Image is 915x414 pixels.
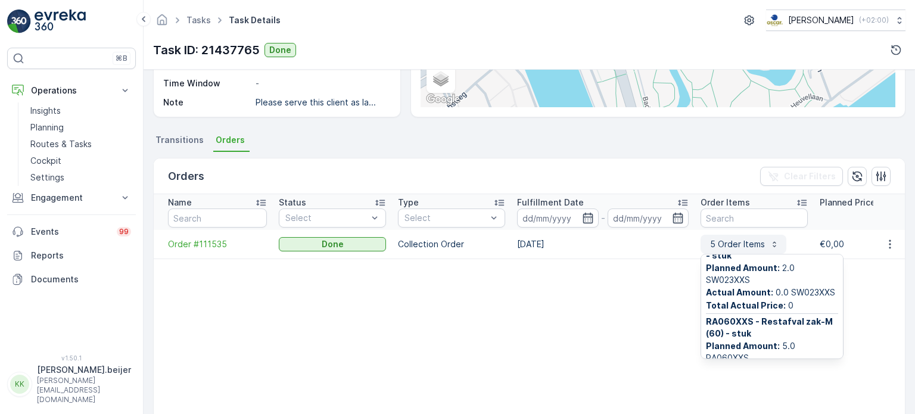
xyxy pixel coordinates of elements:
[163,77,251,89] p: Time Window
[511,230,695,259] td: [DATE]
[784,170,836,182] p: Clear Filters
[285,212,368,224] p: Select
[766,10,905,31] button: [PERSON_NAME](+02:00)
[517,197,584,208] p: Fulfillment Date
[30,122,64,133] p: Planning
[706,263,780,273] b: Planned Amount :
[26,119,136,136] a: Planning
[30,155,61,167] p: Cockpit
[37,376,131,404] p: [PERSON_NAME][EMAIL_ADDRESS][DOMAIN_NAME]
[428,66,454,92] a: Layers
[37,364,131,376] p: [PERSON_NAME].beijer
[820,239,844,249] span: €0,00
[404,212,487,224] p: Select
[820,197,876,208] p: Planned Price
[256,97,376,107] p: Please serve this client as la...
[7,364,136,404] button: KK[PERSON_NAME].beijer[PERSON_NAME][EMAIL_ADDRESS][DOMAIN_NAME]
[7,267,136,291] a: Documents
[168,208,267,228] input: Search
[30,172,64,183] p: Settings
[859,15,889,25] p: ( +02:00 )
[706,341,780,351] b: Planned Amount :
[706,287,838,299] span: 0.0 SW023XXS
[26,152,136,169] a: Cockpit
[708,238,765,250] p: 5 Order Items
[269,44,291,56] p: Done
[706,262,838,286] span: 2.0 SW023XXS
[7,10,31,33] img: logo
[279,237,386,251] button: Done
[168,168,204,185] p: Orders
[760,167,843,186] button: Clear Filters
[26,102,136,119] a: Insights
[35,10,86,33] img: logo_light-DOdMpM7g.png
[608,208,689,228] input: dd/mm/yyyy
[706,288,773,298] b: Actual Amount :
[322,238,344,250] p: Done
[30,138,92,150] p: Routes & Tasks
[163,97,251,108] p: Note
[31,226,110,238] p: Events
[701,208,808,228] input: Search
[788,14,854,26] p: [PERSON_NAME]
[155,18,169,28] a: Homepage
[155,134,204,146] span: Transitions
[226,14,283,26] span: Task Details
[31,85,112,97] p: Operations
[186,15,211,25] a: Tasks
[216,134,245,146] span: Orders
[398,238,505,250] p: Collection Order
[7,79,136,102] button: Operations
[517,208,599,228] input: dd/mm/yyyy
[7,354,136,362] span: v 1.50.1
[10,375,29,394] div: KK
[119,227,129,236] p: 99
[153,41,260,59] p: Task ID: 21437765
[601,211,605,225] p: -
[168,197,192,208] p: Name
[706,341,838,365] span: 5.0 RA060XXS
[31,192,112,204] p: Engagement
[26,136,136,152] a: Routes & Tasks
[706,300,786,310] b: Total Actual Price :
[279,197,306,208] p: Status
[31,273,131,285] p: Documents
[424,92,463,107] a: Open this area in Google Maps (opens a new window)
[701,197,750,208] p: Order Items
[116,54,127,63] p: ⌘B
[424,92,463,107] img: Google
[7,244,136,267] a: Reports
[706,316,838,340] span: RA060XXS - Restafval zak-M (60) - stuk
[706,300,838,312] span: 0
[701,235,786,254] button: 5 Order Items
[26,169,136,186] a: Settings
[264,43,296,57] button: Done
[7,220,136,244] a: Events99
[706,238,838,262] span: SW023XXS - Swill emmer 23l - stuk
[398,197,419,208] p: Type
[256,77,387,89] p: -
[30,105,61,117] p: Insights
[766,14,783,27] img: basis-logo_rgb2x.png
[31,250,131,262] p: Reports
[7,186,136,210] button: Engagement
[168,238,267,250] a: Order #111535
